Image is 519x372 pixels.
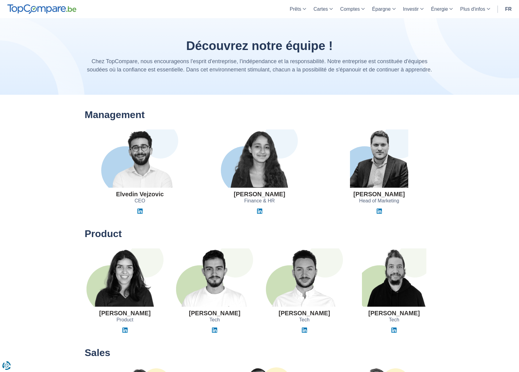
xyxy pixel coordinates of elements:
h3: [PERSON_NAME] [234,191,285,198]
img: Jihane El Khyari [221,129,298,188]
h3: [PERSON_NAME] [368,310,420,316]
img: Linkedin Jérémy Ferreira De Sousa [302,328,307,333]
span: Finance & HR [244,198,275,205]
img: Linkedin Beatriz Machado [122,328,128,333]
img: Elvedin Vejzovic [101,129,179,188]
img: Linkedin Rui Passinhas [212,328,217,333]
img: Guillaume Georges [350,129,408,188]
h3: [PERSON_NAME] [99,310,151,316]
span: Product [117,316,133,324]
img: Francisco Leite [362,248,426,307]
span: Tech [299,316,309,324]
p: Chez TopCompare, nous encourageons l'esprit d'entreprise, l'indépendance et la responsabilité. No... [85,57,434,74]
span: Head of Marketing [359,198,399,205]
img: Rui Passinhas [176,248,253,307]
img: Linkedin Guillaume Georges [377,209,382,214]
h2: Management [85,109,434,120]
h1: Découvrez notre équipe ! [85,39,434,52]
span: Tech [210,316,220,324]
img: TopCompare [7,4,76,14]
h2: Sales [85,347,434,358]
img: Jérémy Ferreira De Sousa [266,248,343,307]
h3: [PERSON_NAME] [189,310,240,316]
img: Linkedin Francisco Leite [391,328,397,333]
h3: [PERSON_NAME] [353,191,405,198]
h3: [PERSON_NAME] [279,310,330,316]
h3: Elvedin Vejzovic [116,191,164,198]
img: Linkedin Jihane El Khyari [257,209,262,214]
img: Linkedin Elvedin Vejzovic [137,209,143,214]
h2: Product [85,228,434,239]
span: CEO [135,198,145,205]
img: Beatriz Machado [87,248,163,307]
span: Tech [389,316,399,324]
